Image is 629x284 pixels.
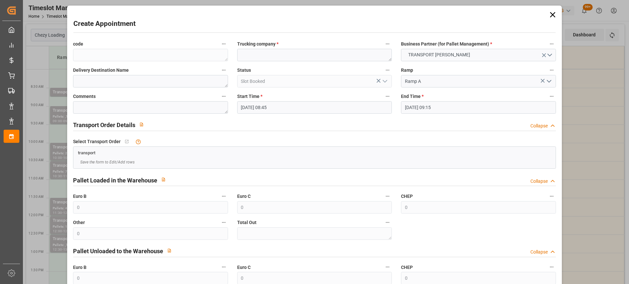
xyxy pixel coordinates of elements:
span: code [73,41,83,47]
button: Euro C [383,263,392,271]
span: Delivery Destination Name [73,67,129,74]
button: Euro C [383,192,392,200]
a: transport [78,150,95,155]
span: Euro C [237,264,251,271]
span: Status [237,67,251,74]
button: Other [219,218,228,227]
span: Start Time [237,93,262,100]
h2: Pallet Unloaded to the Warehouse [73,247,163,256]
button: open menu [543,76,553,86]
button: CHEP [547,263,556,271]
button: CHEP [547,192,556,200]
span: Comments [73,93,96,100]
button: code [219,40,228,48]
h2: Transport Order Details [73,121,135,129]
span: CHEP [401,193,413,200]
button: open menu [380,76,390,86]
span: Business Partner (for Pallet Management) [401,41,492,47]
div: Collapse [530,178,548,185]
div: Collapse [530,123,548,129]
span: Select Transport Order [73,138,121,145]
button: Business Partner (for Pallet Management) * [547,40,556,48]
div: Collapse [530,249,548,256]
span: Euro B [73,264,86,271]
button: End Time * [547,92,556,101]
h2: Create Appointment [73,19,136,29]
span: TRANSPORT [PERSON_NAME] [405,51,473,58]
button: Total Out [383,218,392,227]
span: Euro C [237,193,251,200]
span: Ramp [401,67,413,74]
button: Euro B [219,192,228,200]
button: Status [383,66,392,74]
input: Type to search/select [237,75,392,87]
h2: Pallet Loaded in the Warehouse [73,176,157,185]
span: Euro B [73,193,86,200]
button: View description [163,244,176,257]
span: Total Out [237,219,257,226]
button: View description [157,173,170,186]
button: Comments [219,92,228,101]
button: Start Time * [383,92,392,101]
button: Trucking company * [383,40,392,48]
button: Ramp [547,66,556,74]
span: Trucking company [237,41,278,47]
button: Delivery Destination Name [219,66,228,74]
button: Euro B [219,263,228,271]
input: DD-MM-YYYY HH:MM [401,101,556,114]
span: Save the form to Edit/Add rows [80,159,135,165]
span: CHEP [401,264,413,271]
input: Type to search/select [401,75,556,87]
span: End Time [401,93,424,100]
button: View description [135,118,148,131]
button: open menu [401,49,556,61]
input: DD-MM-YYYY HH:MM [237,101,392,114]
span: Other [73,219,85,226]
